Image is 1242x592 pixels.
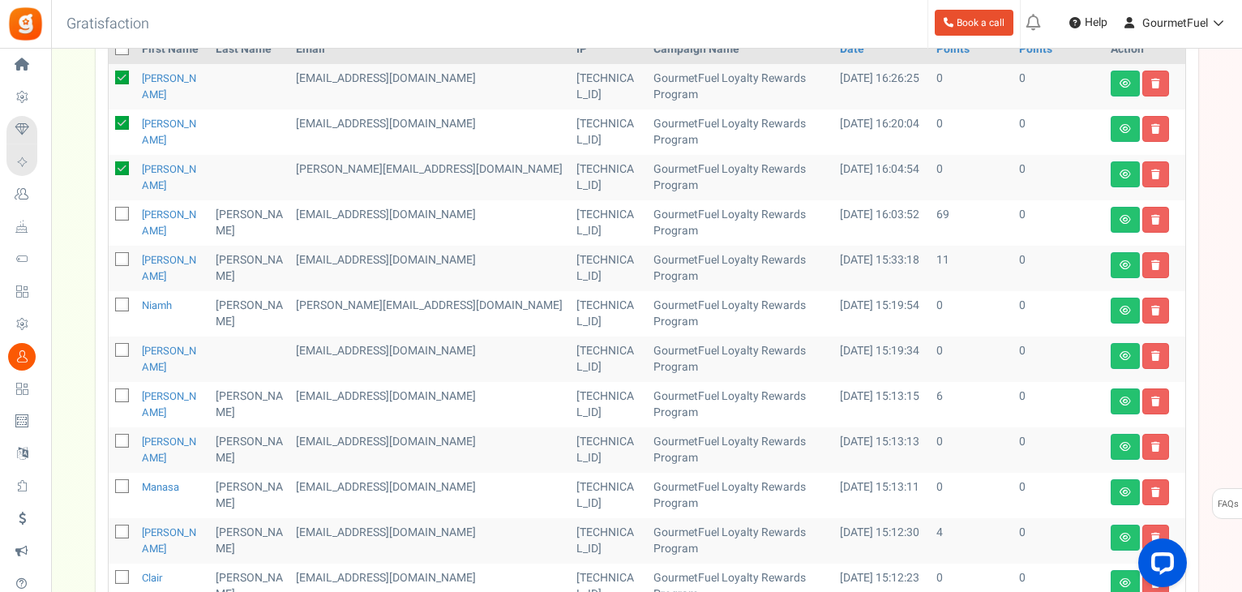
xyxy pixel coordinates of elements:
td: [EMAIL_ADDRESS][DOMAIN_NAME] [289,109,570,155]
td: GourmetFuel Loyalty Rewards Program [647,337,833,382]
td: [TECHNICAL_ID] [570,109,647,155]
a: [PERSON_NAME] [142,525,196,556]
td: GourmetFuel Loyalty Rewards Program [647,200,833,246]
i: Delete user [1151,169,1160,179]
i: Delete user [1151,351,1160,361]
td: [DATE] 16:20:04 [833,109,929,155]
i: View details [1120,260,1131,270]
td: [TECHNICAL_ID] [570,246,647,291]
td: [DATE] 15:19:54 [833,291,929,337]
td: [TECHNICAL_ID] [570,427,647,473]
a: Help [1063,10,1114,36]
td: [DATE] 15:12:30 [833,518,929,564]
td: [PERSON_NAME] [209,291,289,337]
a: Manasa [142,479,179,495]
a: [PERSON_NAME] [142,388,196,420]
td: [TECHNICAL_ID] [570,200,647,246]
td: 0 [1013,518,1104,564]
td: 0 [930,337,1013,382]
a: [PERSON_NAME] [142,207,196,238]
td: [PERSON_NAME][EMAIL_ADDRESS][DOMAIN_NAME] [289,155,570,200]
td: [TECHNICAL_ID] [570,382,647,427]
i: Delete user [1151,260,1160,270]
i: Delete user [1151,79,1160,88]
span: FAQs [1217,489,1239,520]
i: Delete user [1151,487,1160,497]
td: [DATE] 16:04:54 [833,155,929,200]
i: View details [1120,306,1131,315]
a: [PERSON_NAME] [142,161,196,193]
td: [DATE] 16:03:52 [833,200,929,246]
td: GourmetFuel Loyalty Rewards Program [647,155,833,200]
td: [PERSON_NAME] [209,200,289,246]
td: 4 [930,518,1013,564]
td: GourmetFuel Loyalty Rewards Program [647,473,833,518]
i: View details [1120,124,1131,134]
i: Delete user [1151,306,1160,315]
td: 0 [1013,473,1104,518]
td: 11 [930,246,1013,291]
td: [PERSON_NAME] [209,382,289,427]
td: GourmetFuel Loyalty Rewards Program [647,246,833,291]
td: [TECHNICAL_ID] [570,155,647,200]
td: 0 [930,473,1013,518]
td: 0 [1013,382,1104,427]
td: GourmetFuel Loyalty Rewards Program [647,518,833,564]
a: Niamh [142,298,172,313]
a: Book a call [935,10,1013,36]
td: [DATE] 15:13:11 [833,473,929,518]
i: View details [1120,487,1131,497]
td: [TECHNICAL_ID] [570,518,647,564]
td: 0 [930,291,1013,337]
td: [DATE] 16:26:25 [833,64,929,109]
td: 0 [1013,109,1104,155]
i: View details [1120,79,1131,88]
i: View details [1120,397,1131,406]
td: 0 [930,427,1013,473]
td: [PERSON_NAME] [209,427,289,473]
td: [DATE] 15:13:15 [833,382,929,427]
i: View details [1120,169,1131,179]
td: GourmetFuel Loyalty Rewards Program [647,427,833,473]
a: [PERSON_NAME] [142,116,196,148]
td: [EMAIL_ADDRESS][DOMAIN_NAME] [289,382,570,427]
td: 0 [930,64,1013,109]
a: Clair [142,570,162,586]
td: 0 [1013,291,1104,337]
td: GourmetFuel Loyalty Rewards Program [647,291,833,337]
h3: Gratisfaction [49,8,167,41]
td: [PERSON_NAME] [209,246,289,291]
a: [PERSON_NAME] [142,434,196,465]
span: Help [1081,15,1107,31]
td: [DATE] 15:13:13 [833,427,929,473]
a: [PERSON_NAME] [142,252,196,284]
td: 0 [1013,246,1104,291]
td: [EMAIL_ADDRESS][DOMAIN_NAME] [289,337,570,382]
td: 69 [930,200,1013,246]
td: [EMAIL_ADDRESS][DOMAIN_NAME] [289,200,570,246]
i: View details [1120,578,1131,588]
td: [PERSON_NAME] [209,473,289,518]
i: View details [1120,533,1131,543]
td: [EMAIL_ADDRESS][DOMAIN_NAME] [289,427,570,473]
i: Delete user [1151,215,1160,225]
td: [PERSON_NAME][EMAIL_ADDRESS][DOMAIN_NAME] [289,291,570,337]
i: Delete user [1151,442,1160,452]
td: GourmetFuel Loyalty Rewards Program [647,109,833,155]
td: GourmetFuel Loyalty Rewards Program [647,382,833,427]
td: 0 [1013,155,1104,200]
a: [PERSON_NAME] [142,343,196,375]
span: GourmetFuel [1142,15,1208,32]
td: 0 [1013,337,1104,382]
td: [EMAIL_ADDRESS][DOMAIN_NAME] [289,473,570,518]
td: [DATE] 15:19:34 [833,337,929,382]
td: [TECHNICAL_ID] [570,473,647,518]
td: 0 [930,109,1013,155]
i: Delete user [1151,397,1160,406]
td: [DATE] 15:33:18 [833,246,929,291]
td: 0 [930,155,1013,200]
td: [TECHNICAL_ID] [570,291,647,337]
td: GourmetFuel Loyalty Rewards Program [647,64,833,109]
td: 0 [1013,200,1104,246]
td: 0 [1013,64,1104,109]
